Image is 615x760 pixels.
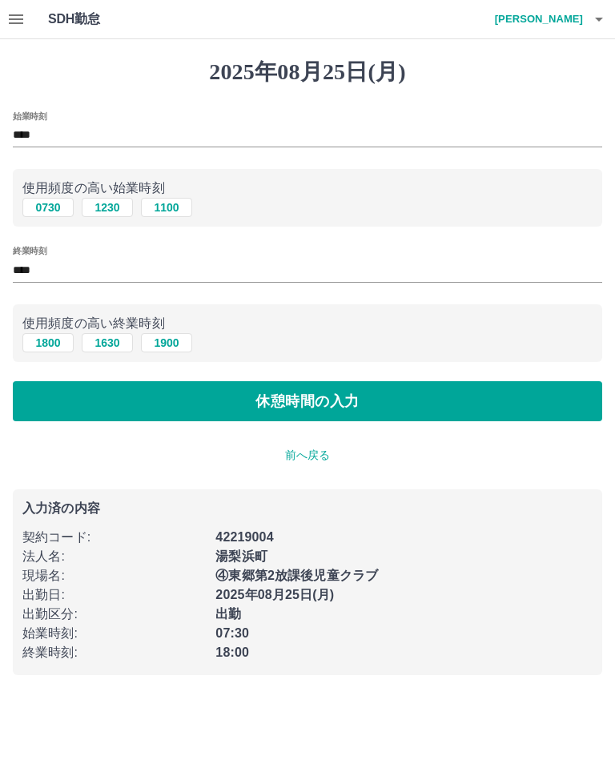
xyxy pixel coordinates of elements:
button: 0730 [22,198,74,217]
p: 契約コード : [22,528,206,547]
p: 入力済の内容 [22,502,593,515]
b: ④東郷第2放課後児童クラブ [215,569,378,582]
p: 出勤日 : [22,585,206,605]
p: 使用頻度の高い終業時刻 [22,314,593,333]
b: 湯梨浜町 [215,549,267,563]
label: 終業時刻 [13,245,46,257]
button: 1900 [141,333,192,352]
h1: 2025年08月25日(月) [13,58,602,86]
button: 1100 [141,198,192,217]
button: 休憩時間の入力 [13,381,602,421]
p: 始業時刻 : [22,624,206,643]
p: 現場名 : [22,566,206,585]
b: 07:30 [215,626,249,640]
p: 法人名 : [22,547,206,566]
button: 1800 [22,333,74,352]
p: 終業時刻 : [22,643,206,662]
p: 前へ戻る [13,447,602,464]
label: 始業時刻 [13,110,46,122]
p: 使用頻度の高い始業時刻 [22,179,593,198]
b: 2025年08月25日(月) [215,588,334,601]
button: 1230 [82,198,133,217]
b: 42219004 [215,530,273,544]
button: 1630 [82,333,133,352]
b: 出勤 [215,607,241,621]
p: 出勤区分 : [22,605,206,624]
b: 18:00 [215,645,249,659]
